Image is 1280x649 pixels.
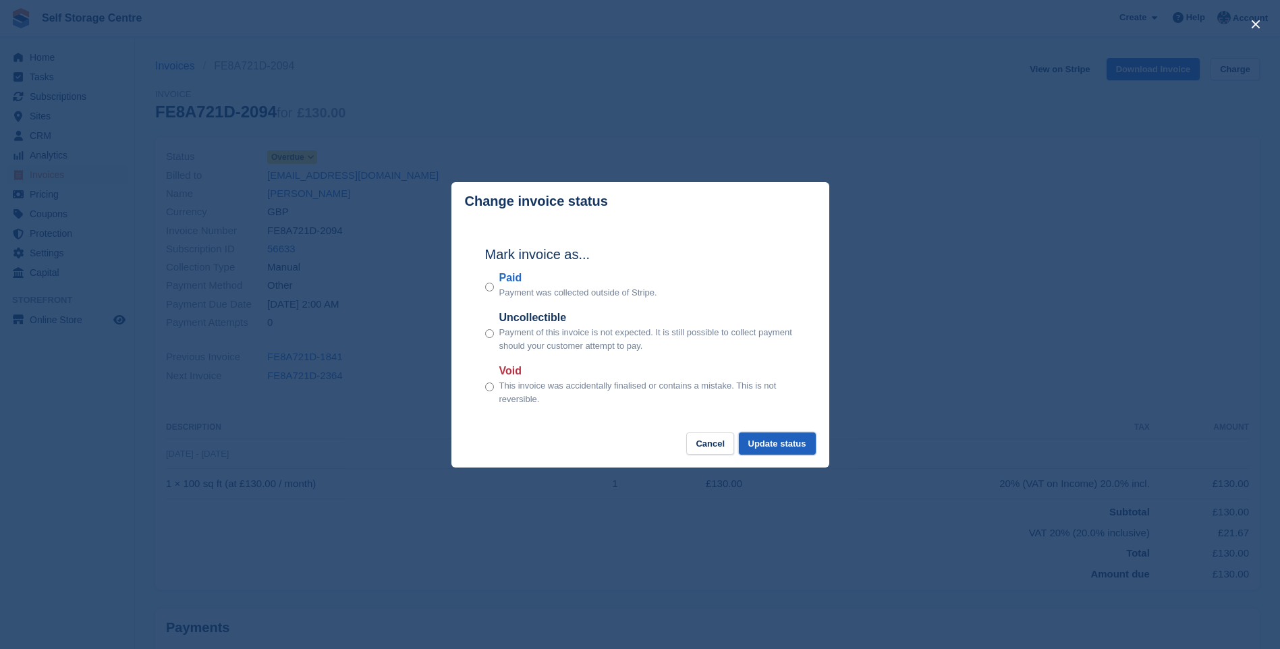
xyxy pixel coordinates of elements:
[686,432,734,455] button: Cancel
[739,432,816,455] button: Update status
[499,286,657,300] p: Payment was collected outside of Stripe.
[499,270,657,286] label: Paid
[499,379,796,405] p: This invoice was accidentally finalised or contains a mistake. This is not reversible.
[1245,13,1267,35] button: close
[499,363,796,379] label: Void
[485,244,796,264] h2: Mark invoice as...
[465,194,608,209] p: Change invoice status
[499,326,796,352] p: Payment of this invoice is not expected. It is still possible to collect payment should your cust...
[499,310,796,326] label: Uncollectible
